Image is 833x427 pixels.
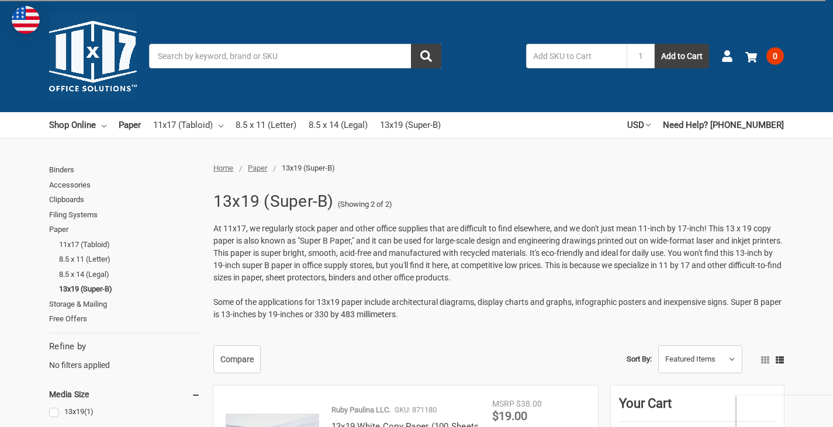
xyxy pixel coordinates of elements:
a: Storage & Mailing [49,297,201,312]
a: 13x19 (Super-B) [380,112,441,138]
div: Your Cart [619,394,776,422]
a: Paper [49,222,201,237]
input: Search by keyword, brand or SKU [149,44,441,68]
a: 11x17 (Tabloid) [153,112,223,138]
button: Add to Cart [655,44,709,68]
span: (Showing 2 of 2) [338,199,392,210]
span: $38.00 [516,399,542,408]
a: 0 [745,41,784,71]
a: Paper [119,112,141,138]
a: 13x19 [49,404,201,420]
a: Need Help? [PHONE_NUMBER] [663,112,784,138]
p: SKU: 871180 [395,404,437,416]
h5: Media Size [49,387,201,401]
a: Clipboards [49,192,201,207]
p: Ruby Paulina LLC. [331,404,390,416]
span: $19.00 [492,409,527,423]
a: 8.5 x 14 (Legal) [309,112,368,138]
a: 8.5 x 11 (Letter) [236,112,296,138]
span: 0 [766,47,784,65]
a: Free Offers [49,311,201,327]
span: At 11x17, we regularly stock paper and other office supplies that are difficult to find elsewhere... [213,224,783,282]
a: Compare [213,345,261,373]
label: Sort By: [627,350,652,368]
a: 8.5 x 11 (Letter) [59,252,201,267]
a: 8.5 x 14 (Legal) [59,267,201,282]
div: MSRP [492,398,514,410]
a: USD [627,112,651,138]
a: Shop Online [49,112,106,138]
a: Accessories [49,178,201,193]
img: duty and tax information for United States [12,6,40,34]
a: Paper [248,164,267,172]
iframe: Google Customer Reviews [737,395,833,427]
span: Some of the applications for 13x19 paper include architectural diagrams, display charts and graph... [213,297,782,319]
div: No filters applied [49,340,201,372]
span: (1) [84,407,94,416]
a: Binders [49,162,201,178]
input: Add SKU to Cart [526,44,627,68]
h5: Refine by [49,340,201,353]
a: Filing Systems [49,207,201,223]
h1: 13x19 (Super-B) [213,186,334,217]
span: 13x19 (Super-B) [282,164,335,172]
a: 11x17 (Tabloid) [59,237,201,252]
a: 13x19 (Super-B) [59,282,201,297]
a: Home [213,164,233,172]
img: 11x17.com [49,12,137,100]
